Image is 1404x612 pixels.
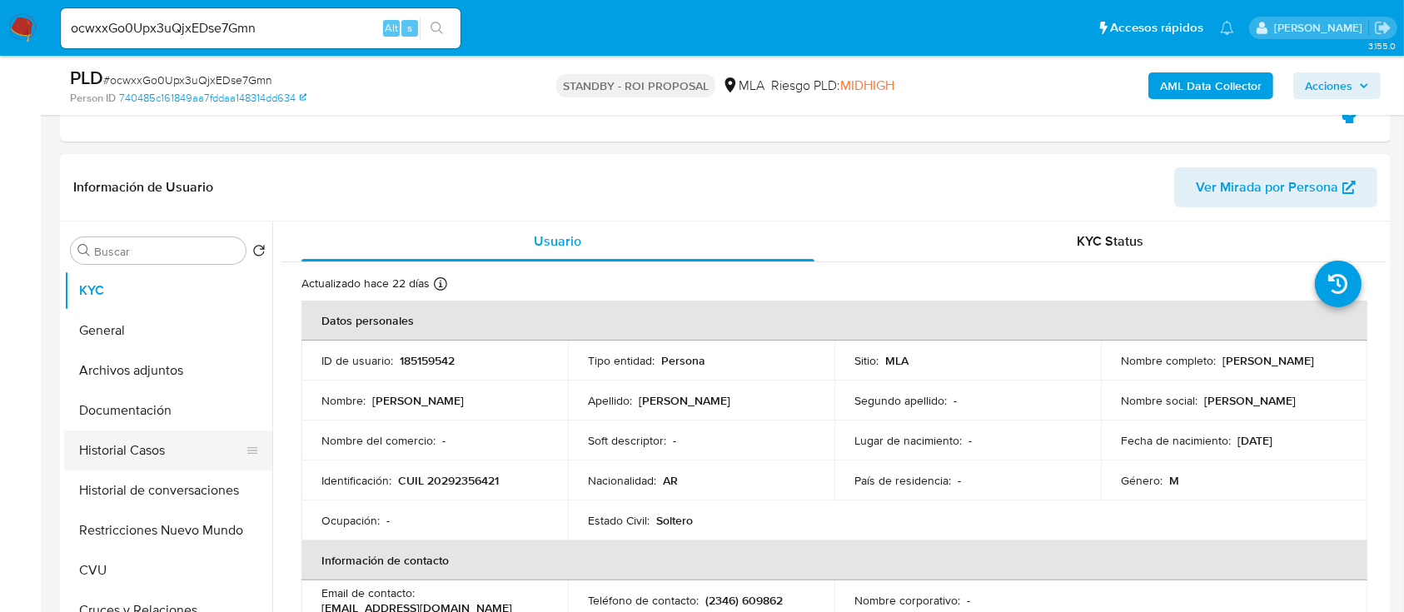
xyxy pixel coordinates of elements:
[958,473,961,488] p: -
[1110,19,1203,37] span: Accesos rápidos
[854,393,947,408] p: Segundo apellido :
[885,353,909,368] p: MLA
[1174,167,1377,207] button: Ver Mirada por Persona
[64,430,259,470] button: Historial Casos
[588,513,650,528] p: Estado Civil :
[321,393,366,408] p: Nombre :
[103,72,272,88] span: # ocwxxGo0Upx3uQjxEDse7Gmn
[1305,72,1352,99] span: Acciones
[372,393,464,408] p: [PERSON_NAME]
[1121,433,1231,448] p: Fecha de nacimiento :
[953,393,957,408] p: -
[1148,72,1273,99] button: AML Data Collector
[1293,72,1381,99] button: Acciones
[398,473,499,488] p: CUIL 20292356421
[442,433,446,448] p: -
[1121,393,1197,408] p: Nombre social :
[70,91,116,106] b: Person ID
[771,77,894,95] span: Riesgo PLD:
[407,20,412,36] span: s
[64,311,272,351] button: General
[1196,167,1338,207] span: Ver Mirada por Persona
[534,231,581,251] span: Usuario
[252,244,266,262] button: Volver al orden por defecto
[1222,353,1314,368] p: [PERSON_NAME]
[588,393,632,408] p: Apellido :
[70,64,103,91] b: PLD
[854,473,951,488] p: País de residencia :
[1121,353,1216,368] p: Nombre completo :
[1220,21,1234,35] a: Notificaciones
[1237,433,1272,448] p: [DATE]
[386,513,390,528] p: -
[722,77,764,95] div: MLA
[556,74,715,97] p: STANDBY - ROI PROPOSAL
[1204,393,1296,408] p: [PERSON_NAME]
[661,353,705,368] p: Persona
[64,351,272,391] button: Archivos adjuntos
[663,473,678,488] p: AR
[94,244,239,259] input: Buscar
[1121,473,1163,488] p: Género :
[656,513,693,528] p: Soltero
[400,353,455,368] p: 185159542
[73,179,213,196] h1: Información de Usuario
[854,353,879,368] p: Sitio :
[1374,19,1392,37] a: Salir
[64,271,272,311] button: KYC
[64,391,272,430] button: Documentación
[1169,473,1179,488] p: M
[840,76,894,95] span: MIDHIGH
[321,433,436,448] p: Nombre del comercio :
[1077,231,1143,251] span: KYC Status
[1274,20,1368,36] p: emmanuel.vitiello@mercadolibre.com
[77,244,91,257] button: Buscar
[588,353,655,368] p: Tipo entidad :
[385,20,398,36] span: Alt
[119,91,306,106] a: 740485c161849aa7fddaa148314dd634
[588,473,656,488] p: Nacionalidad :
[420,17,454,40] button: search-icon
[64,470,272,510] button: Historial de conversaciones
[1160,72,1262,99] b: AML Data Collector
[301,276,430,291] p: Actualizado hace 22 días
[968,433,972,448] p: -
[854,593,960,608] p: Nombre corporativo :
[705,593,783,608] p: (2346) 609862
[588,433,666,448] p: Soft descriptor :
[1368,39,1396,52] span: 3.155.0
[321,353,393,368] p: ID de usuario :
[854,433,962,448] p: Lugar de nacimiento :
[321,473,391,488] p: Identificación :
[64,510,272,550] button: Restricciones Nuevo Mundo
[588,593,699,608] p: Teléfono de contacto :
[301,301,1367,341] th: Datos personales
[639,393,730,408] p: [PERSON_NAME]
[301,540,1367,580] th: Información de contacto
[321,513,380,528] p: Ocupación :
[673,433,676,448] p: -
[61,17,461,39] input: Buscar usuario o caso...
[321,585,415,600] p: Email de contacto :
[64,550,272,590] button: CVU
[967,593,970,608] p: -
